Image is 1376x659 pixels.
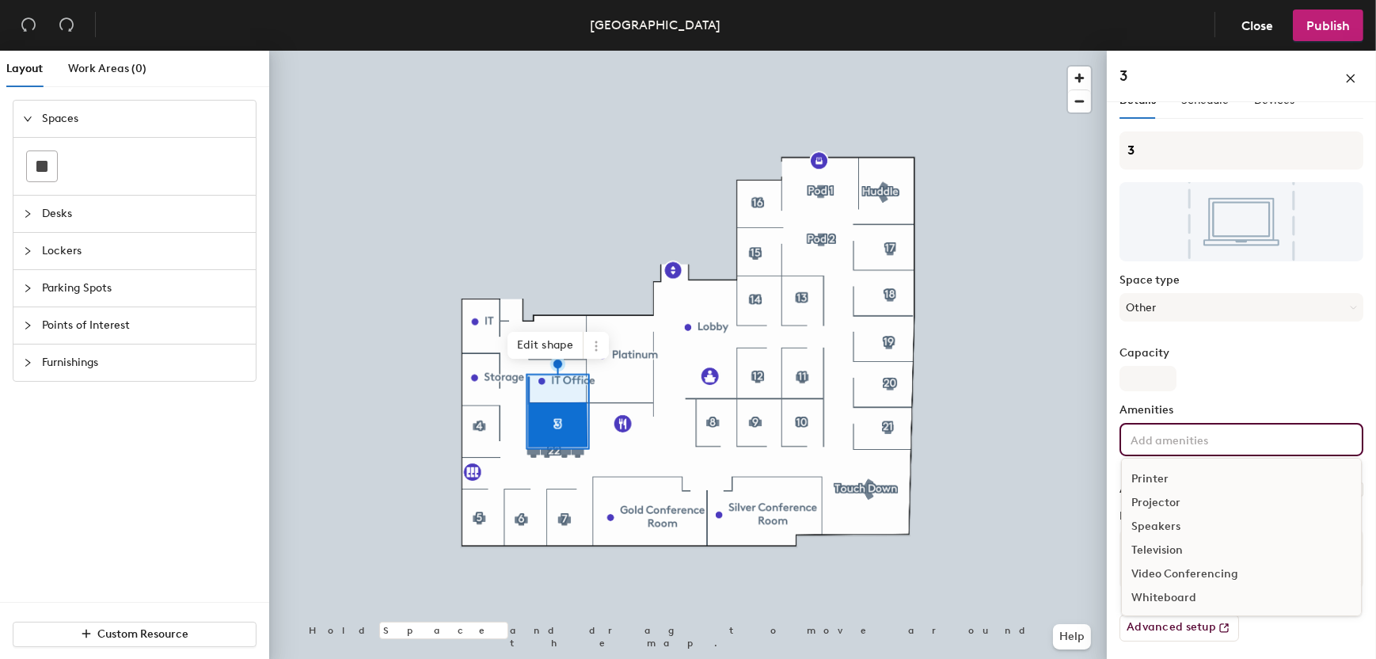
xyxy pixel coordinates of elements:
[1122,562,1361,586] div: Video Conferencing
[23,246,32,256] span: collapsed
[1053,624,1091,649] button: Help
[23,114,32,124] span: expanded
[1228,10,1287,41] button: Close
[1122,586,1361,610] div: Whiteboard
[1119,347,1363,360] label: Capacity
[590,15,720,35] div: [GEOGRAPHIC_DATA]
[23,321,32,330] span: collapsed
[1122,515,1361,539] div: Speakers
[21,17,36,32] span: undo
[13,622,257,647] button: Custom Resource
[507,332,583,359] span: Edit shape
[23,284,32,293] span: collapsed
[51,10,82,41] button: Redo (⌘ + ⇧ + Z)
[1119,274,1363,287] label: Space type
[42,307,246,344] span: Points of Interest
[1345,73,1356,84] span: close
[1119,510,1363,523] label: Notes
[6,62,43,75] span: Layout
[1241,18,1273,33] span: Close
[1293,10,1363,41] button: Publish
[42,270,246,307] span: Parking Spots
[1306,18,1350,33] span: Publish
[1119,293,1363,322] button: Other
[1122,467,1361,491] div: Printer
[42,101,246,137] span: Spaces
[42,345,246,381] span: Furnishings
[23,209,32,219] span: collapsed
[98,627,189,641] span: Custom Resource
[1119,615,1239,642] button: Advanced setup
[1119,66,1127,86] h4: 3
[1119,404,1363,417] label: Amenities
[1122,539,1361,562] div: Television
[42,233,246,269] span: Lockers
[1119,483,1176,496] label: Accessible
[1127,429,1270,448] input: Add amenities
[1122,491,1361,515] div: Projector
[68,62,146,75] span: Work Areas (0)
[13,10,44,41] button: Undo (⌘ + Z)
[23,358,32,368] span: collapsed
[42,196,246,232] span: Desks
[1119,182,1363,261] img: The space named 3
